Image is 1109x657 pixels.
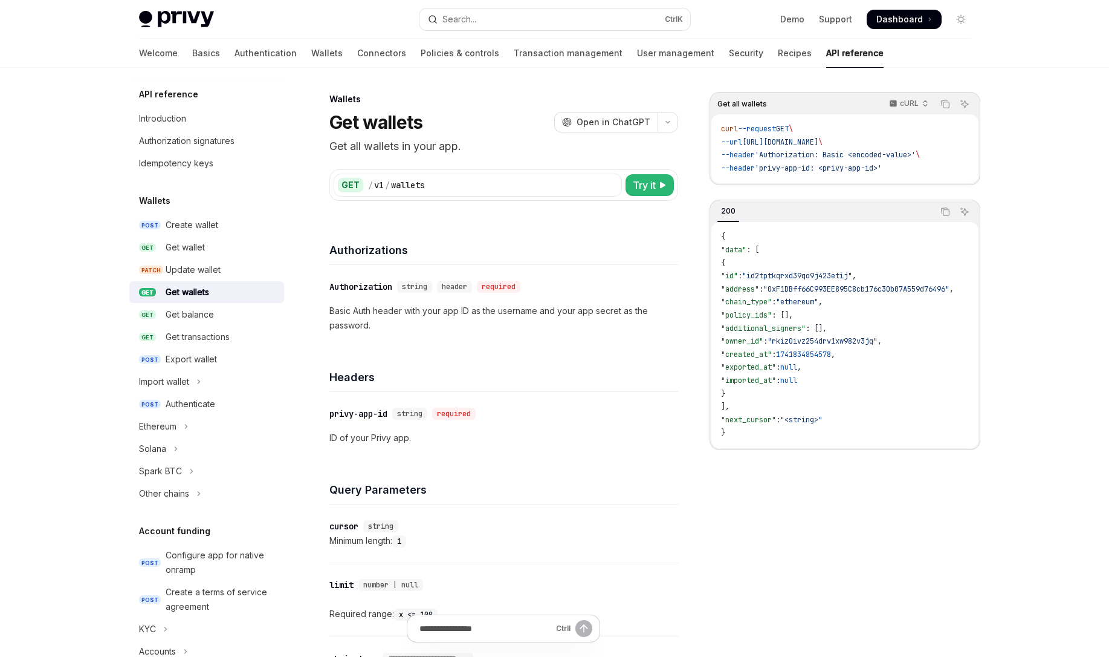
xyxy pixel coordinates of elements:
span: GET [776,124,789,134]
div: Solana [139,442,166,456]
button: Toggle Ethereum section [129,416,284,437]
div: Update wallet [166,263,221,277]
span: null [780,376,797,385]
span: Get all wallets [717,99,767,109]
span: \ [789,124,793,134]
a: Authorization signatures [129,130,284,152]
a: Idempotency keys [129,152,284,174]
span: GET [139,243,156,252]
span: "ethereum" [776,297,818,307]
span: "<string>" [780,415,823,425]
div: Create wallet [166,218,218,232]
span: 1741834854578 [776,350,831,359]
span: "data" [721,245,746,255]
button: Send message [575,620,592,637]
a: GETGet transactions [129,326,284,348]
span: "chain_type" [721,297,772,307]
span: "exported_at" [721,362,776,372]
span: } [721,428,725,437]
a: PATCHUpdate wallet [129,259,284,281]
span: null [780,362,797,372]
span: { [721,232,725,241]
h5: Wallets [139,194,170,208]
span: Open in ChatGPT [577,116,650,128]
div: KYC [139,622,156,636]
span: "address" [721,284,759,294]
div: GET [338,178,363,192]
button: Toggle dark mode [951,10,971,29]
h4: Query Parameters [329,482,678,498]
span: , [878,336,882,346]
p: Basic Auth header with your app ID as the username and your app secret as the password. [329,304,678,333]
a: GETGet wallet [129,237,284,258]
span: : [738,271,742,281]
span: Dashboard [876,13,923,25]
span: 'Authorization: Basic <encoded-value>' [755,150,916,160]
button: Try it [626,174,674,196]
a: Support [819,13,852,25]
span: --header [721,163,755,173]
a: API reference [826,39,884,68]
div: Spark BTC [139,464,182,479]
button: Toggle Other chains section [129,483,284,505]
h5: Account funding [139,524,210,538]
span: GET [139,310,156,319]
div: / [385,179,390,191]
a: Demo [780,13,804,25]
span: --url [721,137,742,147]
h1: Get wallets [329,111,423,133]
span: { [721,258,725,268]
div: Authorization signatures [139,134,234,148]
span: \ [818,137,823,147]
p: ID of your Privy app. [329,431,678,445]
div: Ethereum [139,419,176,434]
button: Open in ChatGPT [554,112,658,132]
a: User management [637,39,714,68]
button: Open search [419,8,690,30]
div: required [477,281,520,293]
a: Authentication [234,39,297,68]
span: , [797,362,801,372]
span: header [442,282,467,292]
div: Wallets [329,93,678,105]
span: Ctrl K [665,15,683,24]
span: : [772,297,776,307]
p: Get all wallets in your app. [329,138,678,155]
div: wallets [391,179,425,191]
div: Authenticate [166,397,215,411]
span: "policy_ids" [721,310,772,320]
span: "additional_signers" [721,324,806,333]
a: POSTCreate a terms of service agreement [129,581,284,618]
button: cURL [882,94,934,114]
span: , [852,271,856,281]
div: Idempotency keys [139,156,213,171]
a: Security [729,39,763,68]
a: Introduction [129,108,284,129]
span: [URL][DOMAIN_NAME] [742,137,818,147]
span: POST [139,400,161,409]
span: : [759,284,763,294]
a: Welcome [139,39,178,68]
span: : [776,376,780,385]
button: Toggle Spark BTC section [129,460,284,482]
h4: Headers [329,369,678,385]
div: Required range: [329,607,678,621]
button: Copy the contents from the code block [937,96,953,112]
span: POST [139,221,161,230]
span: "imported_at" [721,376,776,385]
span: : [], [806,324,827,333]
h5: API reference [139,87,198,102]
span: string [397,409,422,419]
div: required [432,408,476,420]
span: : [ [746,245,759,255]
button: Toggle Solana section [129,438,284,460]
span: number | null [363,580,418,590]
div: limit [329,579,354,591]
code: x <= 100 [394,609,438,621]
a: Policies & controls [421,39,499,68]
div: cursor [329,520,358,532]
span: POST [139,355,161,364]
span: 'privy-app-id: <privy-app-id>' [755,163,882,173]
span: POST [139,595,161,604]
div: Create a terms of service agreement [166,585,277,614]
